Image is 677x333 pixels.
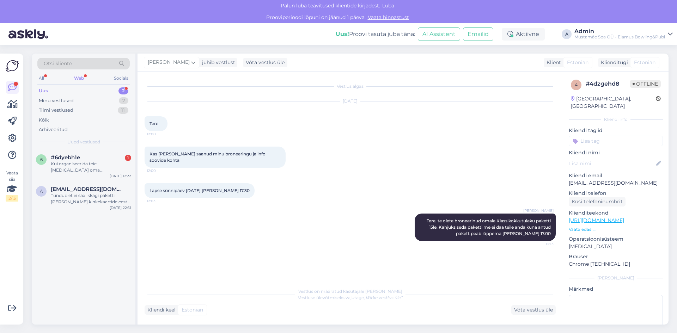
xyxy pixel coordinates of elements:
button: Emailid [463,27,493,41]
a: AdminMustamäe Spa OÜ - Elamus Bowling&Pubi [574,29,673,40]
div: [GEOGRAPHIC_DATA], [GEOGRAPHIC_DATA] [571,95,656,110]
div: Aktiivne [502,28,545,41]
div: Klient [544,59,561,66]
span: [PERSON_NAME] [148,58,190,66]
span: Estonian [634,59,655,66]
p: Kliendi nimi [569,149,663,156]
div: 2 [119,97,128,104]
span: Offline [630,80,661,88]
span: Kas [PERSON_NAME] saanud minu broneeringu ja info soovide kohta [150,151,267,163]
p: Chrome [TECHNICAL_ID] [569,260,663,268]
div: Web [73,74,85,83]
div: Tiimi vestlused [39,107,73,114]
a: Vaata hinnastust [366,14,411,20]
input: Lisa nimi [569,160,655,167]
span: 12:00 [147,168,173,173]
img: Askly Logo [6,59,19,73]
span: 12:03 [147,198,173,204]
div: Kliendi info [569,116,663,123]
div: Klienditugi [598,59,628,66]
span: [PERSON_NAME] [523,208,554,213]
span: Vestluse ülevõtmiseks vajutage [298,295,403,300]
span: andraisakar@gmail.com [51,186,124,192]
i: „Võtke vestlus üle” [364,295,403,300]
div: Arhiveeritud [39,126,68,133]
span: Estonian [182,306,203,314]
p: Märkmed [569,285,663,293]
div: Socials [112,74,130,83]
input: Lisa tag [569,136,663,146]
div: Mustamäe Spa OÜ - Elamus Bowling&Pubi [574,34,665,40]
span: Lapse sünnipäev [DATE] [PERSON_NAME] 17.30 [150,188,250,193]
div: Vaata siia [6,170,18,202]
div: Proovi tasuta juba täna: [336,30,415,38]
div: 2 [118,87,128,94]
p: Vaata edasi ... [569,226,663,233]
div: # 4dzgehd8 [586,80,630,88]
div: 11 [118,107,128,114]
div: juhib vestlust [199,59,235,66]
div: 1 [125,155,131,161]
span: 12:13 [527,241,554,247]
span: Vestlus on määratud kasutajale [PERSON_NAME] [298,289,402,294]
div: Võta vestlus üle [243,58,287,67]
span: Uued vestlused [67,139,100,145]
div: Küsi telefoninumbrit [569,197,626,206]
span: Tere [150,121,158,126]
p: [MEDICAL_DATA] [569,243,663,250]
span: Tere, te olete broneerinud omale Klassikokkutuleku paketti 15le. Kahjuks seda paketti me ei daa t... [427,218,552,236]
p: Kliendi telefon [569,190,663,197]
div: 2 / 3 [6,195,18,202]
p: Operatsioonisüsteem [569,235,663,243]
span: 12:00 [147,131,173,137]
div: Minu vestlused [39,97,74,104]
span: #6dyebh1e [51,154,80,161]
div: Tundub et ei saa ikkagi paketti [PERSON_NAME] kinkekaartide eest kui toitlustuse peab ette maksma... [51,192,131,205]
div: [DATE] [145,98,556,104]
div: Kui organiseerida teie [MEDICAL_DATA] oma sünnipäeva,kas siis saab tellida ka kanget alkoholi. [51,161,131,173]
span: 6 [40,157,43,162]
b: Uus! [336,31,349,37]
div: Kliendi keel [145,306,176,314]
span: 4 [575,82,578,87]
span: Otsi kliente [44,60,72,67]
div: Admin [574,29,665,34]
p: Brauser [569,253,663,260]
div: Uus [39,87,48,94]
span: Estonian [567,59,588,66]
span: a [40,189,43,194]
p: Kliendi tag'id [569,127,663,134]
p: Klienditeekond [569,209,663,217]
div: [DATE] 12:22 [110,173,131,179]
button: AI Assistent [418,27,460,41]
div: Vestlus algas [145,83,556,90]
div: [PERSON_NAME] [569,275,663,281]
a: [URL][DOMAIN_NAME] [569,217,624,223]
p: [EMAIL_ADDRESS][DOMAIN_NAME] [569,179,663,187]
div: All [37,74,45,83]
p: Kliendi email [569,172,663,179]
div: [DATE] 22:51 [110,205,131,210]
div: A [562,29,572,39]
div: Kõik [39,117,49,124]
div: Võta vestlus üle [511,305,556,315]
span: Luba [380,2,396,9]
